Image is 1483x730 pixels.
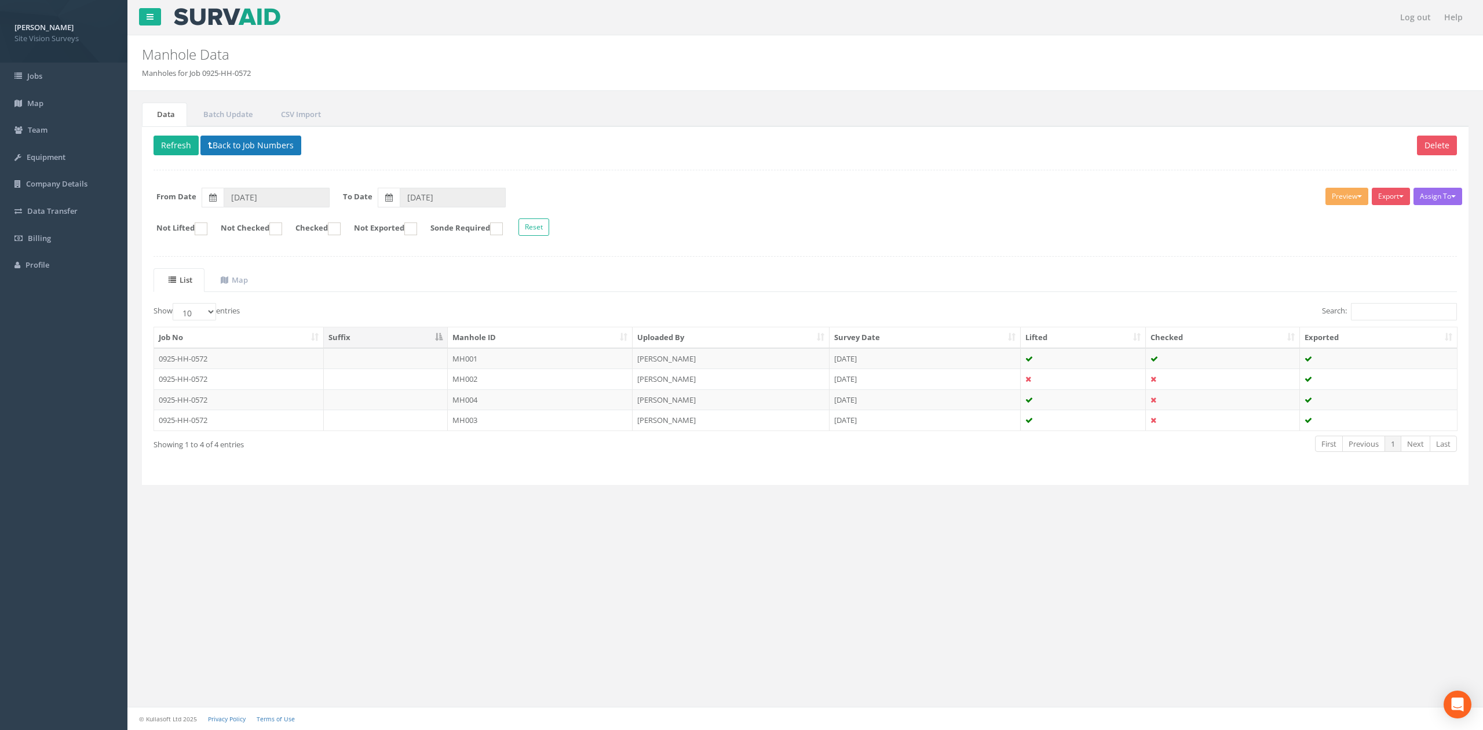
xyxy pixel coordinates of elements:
[1325,188,1368,205] button: Preview
[400,188,506,207] input: To Date
[1322,303,1457,320] label: Search:
[145,222,207,235] label: Not Lifted
[14,33,113,44] span: Site Vision Surveys
[27,71,42,81] span: Jobs
[830,368,1021,389] td: [DATE]
[633,368,830,389] td: [PERSON_NAME]
[14,22,74,32] strong: [PERSON_NAME]
[830,327,1021,348] th: Survey Date: activate to sort column ascending
[257,715,295,723] a: Terms of Use
[324,327,448,348] th: Suffix: activate to sort column descending
[169,275,192,285] uib-tab-heading: List
[173,303,216,320] select: Showentries
[448,348,633,369] td: MH001
[154,136,199,155] button: Refresh
[156,191,196,202] label: From Date
[342,222,417,235] label: Not Exported
[154,327,324,348] th: Job No: activate to sort column ascending
[830,389,1021,410] td: [DATE]
[28,233,51,243] span: Billing
[26,178,87,189] span: Company Details
[1417,136,1457,155] button: Delete
[343,191,372,202] label: To Date
[1315,436,1343,452] a: First
[142,47,1244,62] h2: Manhole Data
[154,268,204,292] a: List
[27,206,78,216] span: Data Transfer
[154,389,324,410] td: 0925-HH-0572
[633,389,830,410] td: [PERSON_NAME]
[1300,327,1457,348] th: Exported: activate to sort column ascending
[1413,188,1462,205] button: Assign To
[206,268,260,292] a: Map
[188,103,265,126] a: Batch Update
[633,410,830,430] td: [PERSON_NAME]
[518,218,549,236] button: Reset
[1351,303,1457,320] input: Search:
[448,410,633,430] td: MH003
[200,136,301,155] button: Back to Job Numbers
[14,19,113,43] a: [PERSON_NAME] Site Vision Surveys
[27,98,43,108] span: Map
[154,368,324,389] td: 0925-HH-0572
[633,327,830,348] th: Uploaded By: activate to sort column ascending
[221,275,248,285] uib-tab-heading: Map
[830,348,1021,369] td: [DATE]
[209,222,282,235] label: Not Checked
[27,152,65,162] span: Equipment
[224,188,330,207] input: From Date
[448,368,633,389] td: MH002
[154,303,240,320] label: Show entries
[139,715,197,723] small: © Kullasoft Ltd 2025
[208,715,246,723] a: Privacy Policy
[154,410,324,430] td: 0925-HH-0572
[1021,327,1146,348] th: Lifted: activate to sort column ascending
[1146,327,1300,348] th: Checked: activate to sort column ascending
[266,103,333,126] a: CSV Import
[25,260,49,270] span: Profile
[1444,691,1471,718] div: Open Intercom Messenger
[154,348,324,369] td: 0925-HH-0572
[633,348,830,369] td: [PERSON_NAME]
[28,125,48,135] span: Team
[1342,436,1385,452] a: Previous
[142,68,251,79] li: Manholes for Job 0925-HH-0572
[1401,436,1430,452] a: Next
[830,410,1021,430] td: [DATE]
[284,222,341,235] label: Checked
[448,327,633,348] th: Manhole ID: activate to sort column ascending
[1430,436,1457,452] a: Last
[1385,436,1401,452] a: 1
[419,222,503,235] label: Sonde Required
[1372,188,1410,205] button: Export
[448,389,633,410] td: MH004
[142,103,187,126] a: Data
[154,435,686,450] div: Showing 1 to 4 of 4 entries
